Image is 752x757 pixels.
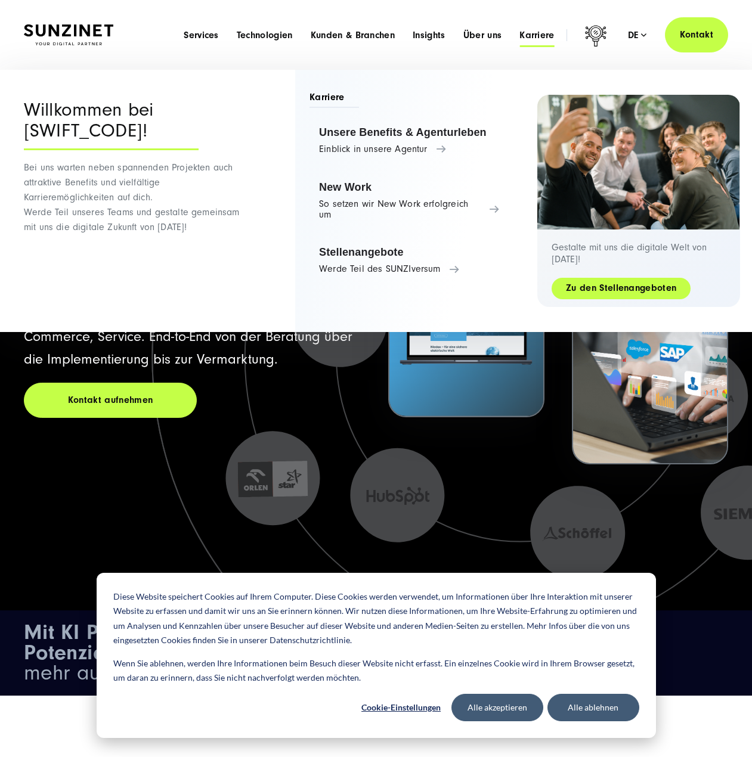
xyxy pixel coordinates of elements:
[24,24,113,45] img: SUNZINET Full Service Digital Agentur
[355,694,447,721] button: Cookie-Einstellungen
[97,573,656,738] div: Cookie banner
[237,29,293,41] a: Technologien
[573,274,727,463] img: BOSCH - Kundeprojekt - Digital Transformation Agentur SUNZINET
[311,29,395,41] a: Kunden & Branchen
[552,241,726,265] p: Gestalte mit uns die digitale Welt von [DATE]!
[24,160,247,235] p: Bei uns warten neben spannenden Projekten auch attraktive Benefits und vielfältige Karrieremöglic...
[463,29,502,41] a: Über uns
[413,29,445,41] a: Insights
[537,95,740,229] img: Digitalagentur und Internetagentur SUNZINET: 2 Frauen 3 Männer, die ein Selfie machen bei
[552,281,691,295] a: Zu den Stellenangeboten
[310,91,359,108] span: Karriere
[24,100,199,150] div: Willkommen bei [SWIFT_CODE]!
[310,238,509,283] a: Stellenangebote Werde Teil des SUNZIversum
[310,118,509,163] a: Unsere Benefits & Agenturleben Einblick in unsere Agentur
[519,29,555,41] a: Karriere
[310,173,509,229] a: New Work So setzen wir New Work erfolgreich um
[24,383,197,418] a: Kontakt aufnehmen
[184,29,219,41] a: Services
[113,590,639,648] p: Diese Website speichert Cookies auf Ihrem Computer. Diese Cookies werden verwendet, um Informatio...
[547,694,639,721] button: Alle ablehnen
[572,204,728,464] button: Bosch Digital:Effiziente Prozesse für höhere Umsätze BOSCH - Kundeprojekt - Digital Transformatio...
[24,620,306,665] span: Mit KI Prozesse vereinfachen. Potenziale entfalten –
[24,621,361,685] span: entdecken Sie mehr auf unseren KI-Seiten.
[628,29,647,41] div: de
[451,694,543,721] button: Alle akzeptieren
[113,656,639,685] p: Wenn Sie ablehnen, werden Ihre Informationen beim Besuch dieser Website nicht erfasst. Ein einzel...
[665,17,728,52] a: Kontakt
